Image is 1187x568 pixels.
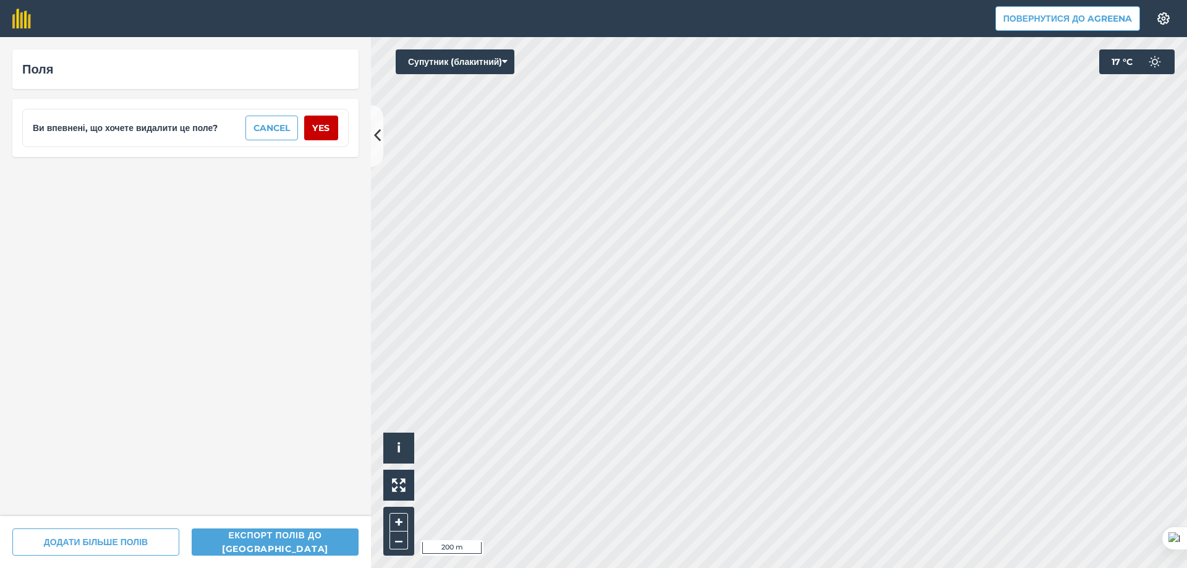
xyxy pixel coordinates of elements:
[12,528,179,556] button: ДОДАТИ БІЛЬШЕ ПОЛІВ
[304,116,338,140] button: Yes
[22,59,349,79] div: Поля
[1112,49,1133,74] span: 17 ° C
[1156,12,1171,25] img: A cog icon
[12,9,31,28] img: fieldmargin Логотип
[392,478,406,492] img: Four arrows, one pointing top left, one top right, one bottom right and the last bottom left
[33,121,218,135] strong: Ви впевнені, що хочете видалити це поле?
[383,433,414,464] button: i
[389,513,408,532] button: +
[1142,49,1167,74] img: svg+xml;base64,PD94bWwgdmVyc2lvbj0iMS4wIiBlbmNvZGluZz0idXRmLTgiPz4KPCEtLSBHZW5lcmF0b3I6IEFkb2JlIE...
[192,528,359,556] button: Експорт полів до [GEOGRAPHIC_DATA]
[245,116,298,140] button: Cancel
[397,440,401,456] span: i
[389,532,408,549] button: –
[396,49,514,74] button: Супутник (блакитний)
[995,6,1140,31] button: Повернутися до Agreena
[1099,49,1175,74] button: 17 °C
